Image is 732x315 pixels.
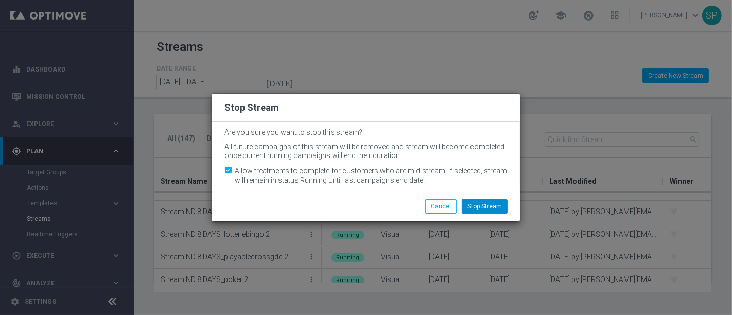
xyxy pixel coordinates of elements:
[224,143,508,160] div: All future campaigns of this stream will be removed and stream will become completed once current...
[224,101,279,114] h2: Stop Stream
[462,199,508,214] button: Stop Stream
[235,166,508,185] label: Allow treatments to complete for customers who are mid-stream, if selected, stream will remain in...
[425,199,457,214] button: Cancel
[224,128,508,137] div: Are you sure you want to stop this stream?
